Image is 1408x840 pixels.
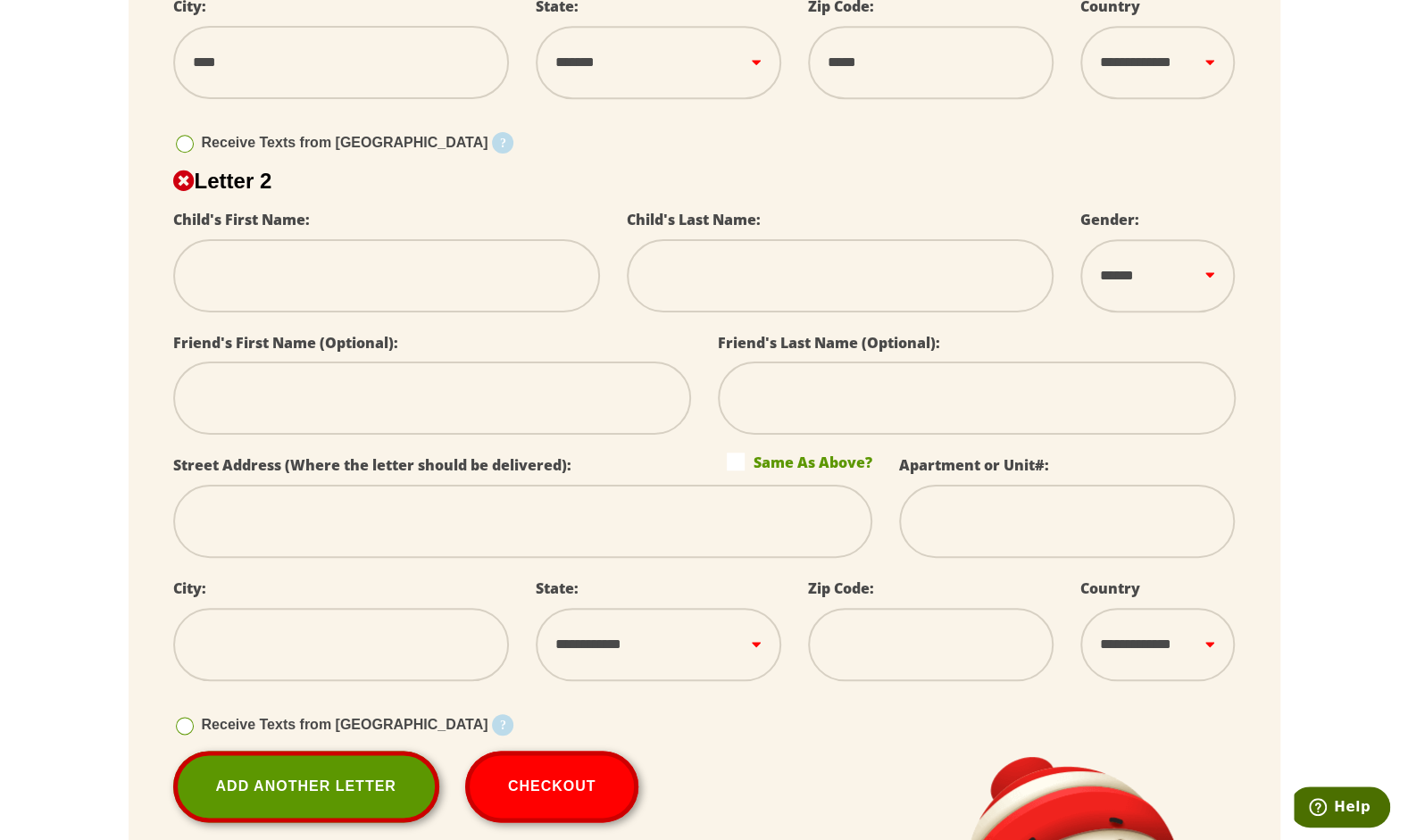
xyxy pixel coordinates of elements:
label: Friend's First Name (Optional): [173,333,398,353]
label: Apartment or Unit#: [899,455,1049,475]
label: Friend's Last Name (Optional): [718,333,940,353]
label: Same As Above? [727,453,872,470]
label: Gender: [1080,210,1139,229]
label: Child's First Name: [173,210,310,229]
label: Country [1080,578,1140,598]
span: Receive Texts from [GEOGRAPHIC_DATA] [202,135,488,150]
label: City: [173,578,206,598]
span: Receive Texts from [GEOGRAPHIC_DATA] [202,717,488,732]
label: Child's Last Name: [627,210,761,229]
label: Street Address (Where the letter should be delivered): [173,455,571,475]
a: Add Another Letter [173,751,439,822]
button: Checkout [465,751,639,822]
label: State: [536,578,579,598]
h2: Letter 2 [173,169,1236,194]
iframe: Opens a widget where you can find more information [1294,786,1390,831]
label: Zip Code: [808,578,874,598]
